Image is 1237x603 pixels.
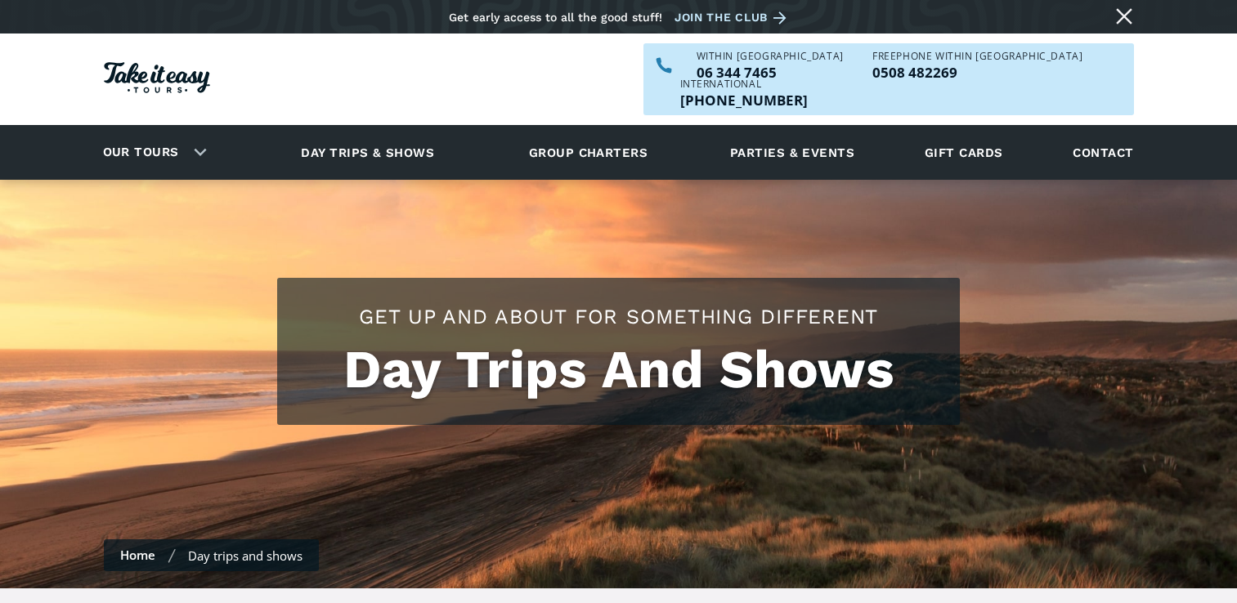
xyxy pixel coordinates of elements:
[1064,130,1141,175] a: Contact
[294,339,943,400] h1: Day Trips And Shows
[280,130,455,175] a: Day trips & shows
[91,133,191,172] a: Our tours
[294,302,943,331] h2: Get up and about for something different
[697,65,844,79] p: 06 344 7465
[120,547,155,563] a: Home
[872,65,1082,79] a: Call us freephone within NZ on 0508482269
[104,62,210,93] img: Take it easy Tours logo
[722,130,863,175] a: Parties & events
[104,54,210,105] a: Homepage
[680,79,808,89] div: International
[449,11,662,24] div: Get early access to all the good stuff!
[509,130,668,175] a: Group charters
[680,93,808,107] p: [PHONE_NUMBER]
[697,65,844,79] a: Call us within NZ on 063447465
[697,51,844,61] div: WITHIN [GEOGRAPHIC_DATA]
[872,65,1082,79] p: 0508 482269
[1111,3,1137,29] a: Close message
[680,93,808,107] a: Call us outside of NZ on +6463447465
[917,130,1011,175] a: Gift cards
[104,539,319,571] nav: Breadcrumbs
[872,51,1082,61] div: Freephone WITHIN [GEOGRAPHIC_DATA]
[675,7,792,28] a: Join the club
[188,547,303,564] div: Day trips and shows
